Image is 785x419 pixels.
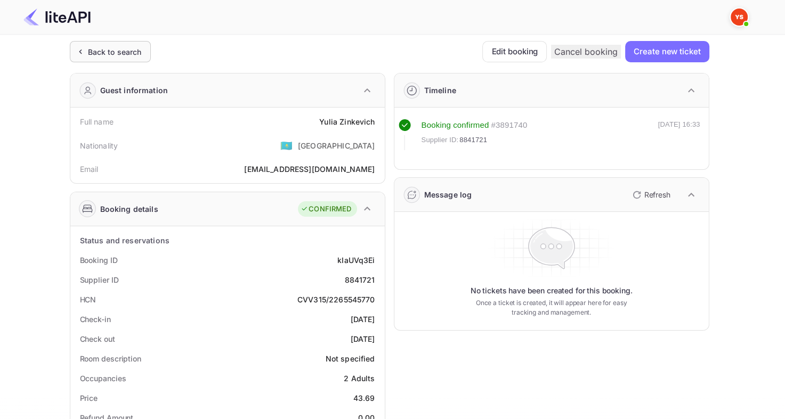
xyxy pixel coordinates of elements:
[471,285,633,296] p: No tickets have been created for this booking.
[353,392,375,404] div: 43.69
[326,353,375,364] div: Not specified
[344,373,375,384] div: 2 Adults
[80,274,119,285] div: Supplier ID
[482,41,547,62] button: Edit booking
[658,119,700,150] div: [DATE] 16:33
[644,189,670,200] p: Refresh
[244,163,375,175] div: [EMAIL_ADDRESS][DOMAIN_NAME]
[80,140,118,151] div: Nationality
[88,46,142,57] div: Back to search
[424,85,456,96] div: Timeline
[80,294,96,305] div: HCN
[80,373,126,384] div: Occupancies
[337,254,375,266] div: kIaUVq3Ei
[80,353,141,364] div: Room description
[100,85,168,96] div: Guest information
[80,163,99,175] div: Email
[551,45,621,59] button: Cancel booking
[422,119,489,132] div: Booking confirmed
[351,314,375,325] div: [DATE]
[280,136,293,155] span: United States
[491,119,527,132] div: # 3891740
[422,135,459,145] span: Supplier ID:
[344,274,375,285] div: 8841721
[301,204,351,215] div: CONFIRMED
[731,9,748,26] img: Yandex Support
[80,254,118,266] div: Booking ID
[459,135,487,145] span: 8841721
[319,116,375,127] div: Yulia Zinkevich
[626,186,675,203] button: Refresh
[625,41,709,62] button: Create new ticket
[80,116,114,127] div: Full name
[297,294,375,305] div: CVV315/2265545770
[100,203,158,215] div: Booking details
[467,298,636,317] p: Once a ticket is created, it will appear here for easy tracking and management.
[80,314,111,325] div: Check-in
[23,9,91,26] img: LiteAPI Logo
[80,392,98,404] div: Price
[351,333,375,344] div: [DATE]
[298,140,375,151] div: [GEOGRAPHIC_DATA]
[80,333,115,344] div: Check out
[80,235,169,246] div: Status and reservations
[424,189,472,200] div: Message log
